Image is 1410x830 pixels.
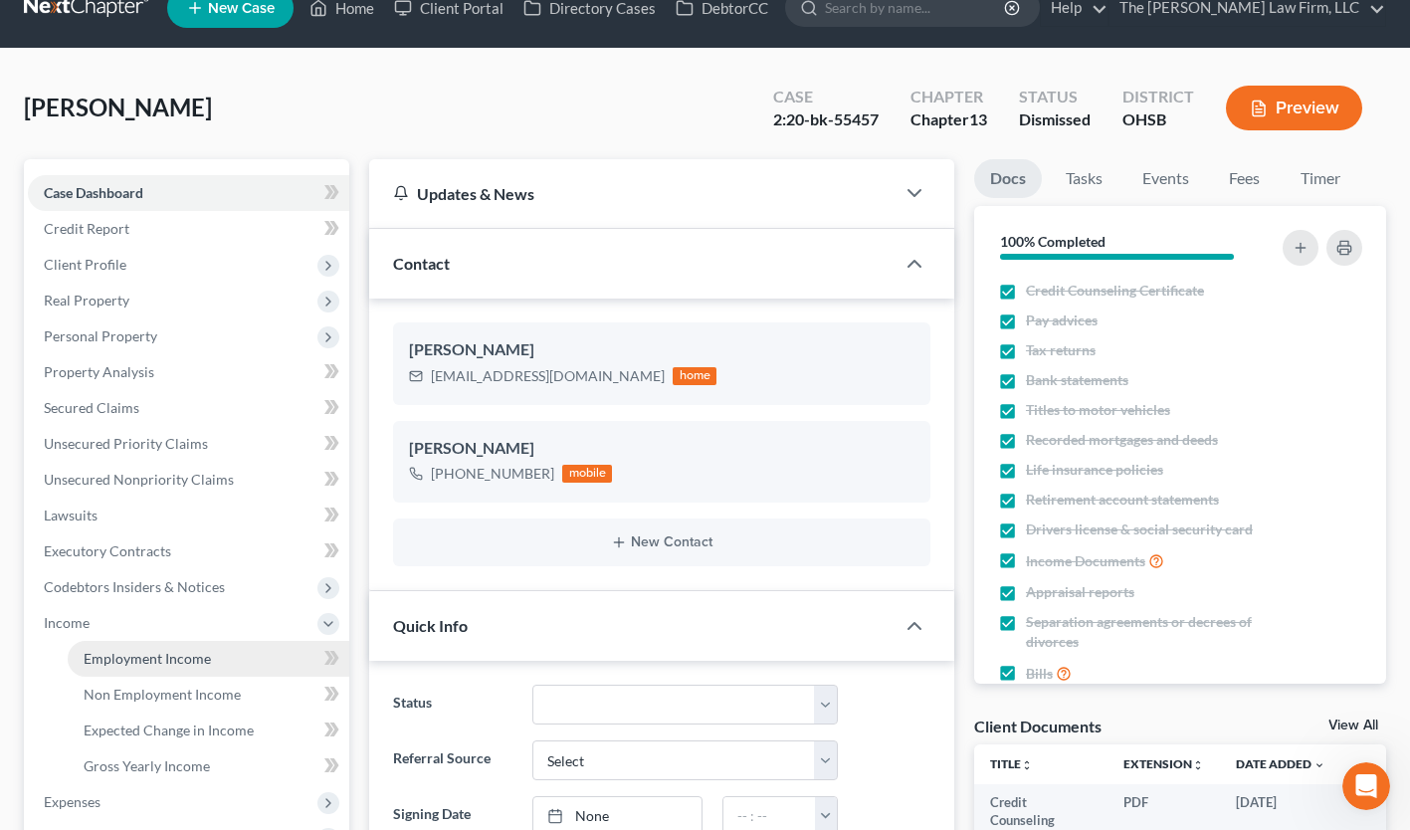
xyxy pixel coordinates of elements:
[44,292,129,309] span: Real Property
[68,748,349,784] a: Gross Yearly Income
[1021,759,1033,771] i: unfold_more
[84,650,211,667] span: Employment Income
[97,10,226,25] h1: [PERSON_NAME]
[47,370,310,389] li: Refresh your browser
[28,462,349,498] a: Unsecured Nonpriority Claims
[1019,108,1091,131] div: Dismissed
[393,254,450,273] span: Contact
[1026,400,1170,420] span: Titles to motor vehicles
[32,508,310,566] div: We’ll continue monitoring this closely and will share updates as soon as more information is avai...
[393,616,468,635] span: Quick Info
[84,757,210,774] span: Gross Yearly Income
[1000,233,1106,250] strong: 100% Completed
[673,367,716,385] div: home
[1026,311,1098,330] span: Pay advices
[393,183,871,204] div: Updates & News
[44,256,126,273] span: Client Profile
[28,354,349,390] a: Property Analysis
[28,498,349,533] a: Lawsuits
[1026,519,1253,539] span: Drivers license & social security card
[1285,159,1356,198] a: Timer
[311,8,349,46] button: Home
[773,108,879,131] div: 2:20-bk-55457
[1026,281,1204,301] span: Credit Counseling Certificate
[126,652,142,668] button: Start recording
[28,211,349,247] a: Credit Report
[28,533,349,569] a: Executory Contracts
[44,435,208,452] span: Unsecured Priority Claims
[47,393,310,449] li: Wait at least before attempting again (to allow MFA to reset on the court’s site)
[32,302,310,360] div: If you encounter an error when filing, please take the following steps before trying to file again:
[32,459,310,498] div: If these filings are urgent, please file directly with the court.
[1026,490,1219,510] span: Retirement account statements
[32,592,192,604] div: [PERSON_NAME] • 2m ago
[44,793,101,810] span: Expenses
[68,677,349,713] a: Non Employment Income
[1342,762,1390,810] iframe: Intercom live chat
[17,610,381,644] textarea: Message…
[68,641,349,677] a: Employment Income
[990,756,1033,771] a: Titleunfold_more
[1026,460,1163,480] span: Life insurance policies
[28,426,349,462] a: Unsecured Priority Claims
[1122,86,1194,108] div: District
[84,722,254,738] span: Expected Change in Income
[383,685,522,725] label: Status
[409,338,914,362] div: [PERSON_NAME]
[13,8,51,46] button: go back
[44,220,129,237] span: Credit Report
[969,109,987,128] span: 13
[1026,664,1053,684] span: Bills
[16,113,382,632] div: Emma says…
[28,390,349,426] a: Secured Claims
[44,399,139,416] span: Secured Claims
[1026,430,1218,450] span: Recorded mortgages and deeds
[974,159,1042,198] a: Docs
[44,614,90,631] span: Income
[1050,159,1118,198] a: Tasks
[1192,759,1204,771] i: unfold_more
[44,363,154,380] span: Property Analysis
[44,471,234,488] span: Unsecured Nonpriority Claims
[44,507,98,523] span: Lawsuits
[773,86,879,108] div: Case
[1213,159,1277,198] a: Fees
[1026,612,1267,652] span: Separation agreements or decrees of divorces
[24,93,212,121] span: [PERSON_NAME]
[431,464,554,484] div: [PHONE_NUMBER]
[1123,756,1204,771] a: Extensionunfold_more
[208,1,275,16] span: New Case
[63,652,79,668] button: Emoji picker
[84,686,241,703] span: Non Employment Income
[341,644,373,676] button: Send a message…
[97,25,136,45] p: Active
[44,578,225,595] span: Codebtors Insiders & Notices
[910,108,987,131] div: Chapter
[1026,370,1128,390] span: Bank statements
[409,534,914,550] button: New Contact
[562,465,612,483] div: mobile
[1026,340,1096,360] span: Tax returns
[1328,719,1378,732] a: View All
[44,184,143,201] span: Case Dashboard
[57,11,89,43] img: Profile image for Emma
[28,175,349,211] a: Case Dashboard
[910,86,987,108] div: Chapter
[44,327,157,344] span: Personal Property
[1126,159,1205,198] a: Events
[1026,551,1145,571] span: Income Documents
[1236,756,1325,771] a: Date Added expand_more
[1226,86,1362,130] button: Preview
[1122,108,1194,131] div: OHSB
[974,716,1102,736] div: Client Documents
[1019,86,1091,108] div: Status
[32,126,221,142] b: Important Filing Update
[32,155,310,292] div: Our team has been actively rolling out updates to address issues associated with the recent MFA u...
[383,740,522,780] label: Referral Source
[409,437,914,461] div: [PERSON_NAME]
[44,542,171,559] span: Executory Contracts
[16,113,326,588] div: Important Filing UpdateOur team has been actively rolling out updates to address issues associate...
[431,366,665,386] div: [EMAIL_ADDRESS][DOMAIN_NAME]
[349,8,385,44] div: Close
[1313,759,1325,771] i: expand_more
